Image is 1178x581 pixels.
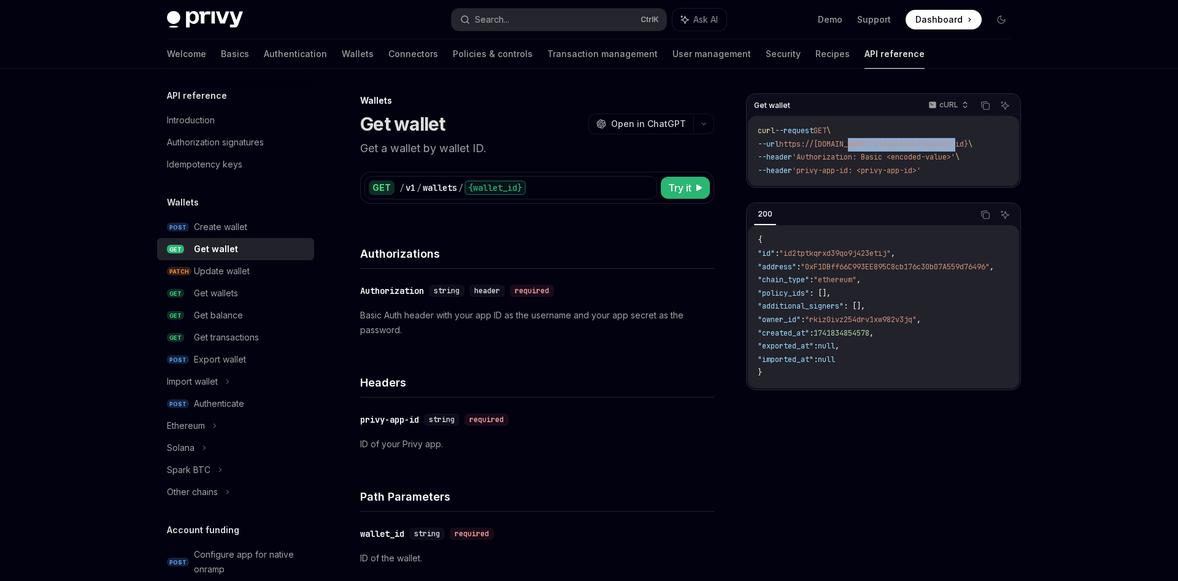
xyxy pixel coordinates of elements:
span: "imported_at" [758,355,814,364]
div: Create wallet [194,220,247,234]
a: GETGet transactions [157,326,314,348]
span: : [814,355,818,364]
span: : [775,248,779,258]
h5: Account funding [167,523,239,537]
div: required [464,414,509,426]
span: , [869,328,874,338]
img: dark logo [167,11,243,28]
p: Get a wallet by wallet ID. [360,140,714,157]
span: --url [758,139,779,149]
span: 'Authorization: Basic <encoded-value>' [792,152,955,162]
div: privy-app-id [360,414,419,426]
span: --header [758,152,792,162]
span: 'privy-app-id: <privy-app-id>' [792,166,921,175]
a: Idempotency keys [157,153,314,175]
a: Welcome [167,39,206,69]
span: POST [167,399,189,409]
a: User management [672,39,751,69]
div: v1 [406,182,415,194]
span: --request [775,126,814,136]
p: cURL [939,100,958,110]
span: { [758,235,762,245]
a: Policies & controls [453,39,533,69]
div: Solana [167,441,194,455]
span: string [414,529,440,539]
h1: Get wallet [360,113,445,135]
button: Open in ChatGPT [588,114,693,134]
div: required [450,528,494,540]
a: Basics [221,39,249,69]
span: 1741834854578 [814,328,869,338]
button: Ask AI [997,98,1013,114]
h5: API reference [167,88,227,103]
span: "exported_at" [758,341,814,351]
div: Get wallets [194,286,238,301]
button: Ask AI [672,9,726,31]
span: : [], [844,301,865,311]
p: ID of your Privy app. [360,437,714,452]
span: GET [167,245,184,254]
span: POST [167,558,189,567]
span: "policy_ids" [758,288,809,298]
span: null [818,341,835,351]
span: "created_at" [758,328,809,338]
a: API reference [864,39,925,69]
span: null [818,355,835,364]
div: / [458,182,463,194]
div: Wallets [360,94,714,107]
div: Import wallet [167,374,218,389]
span: "rkiz0ivz254drv1xw982v3jq" [805,315,917,325]
a: GETGet wallets [157,282,314,304]
div: Other chains [167,485,218,499]
span: Get wallet [754,101,790,110]
button: Ask AI [997,207,1013,223]
button: Copy the contents from the code block [977,207,993,223]
span: GET [814,126,826,136]
a: Recipes [815,39,850,69]
a: Dashboard [906,10,982,29]
button: Try it [661,177,710,199]
div: Configure app for native onramp [194,547,307,577]
div: Get transactions [194,330,259,345]
button: Toggle dark mode [991,10,1011,29]
span: header [474,286,500,296]
a: Authentication [264,39,327,69]
span: "additional_signers" [758,301,844,311]
span: Open in ChatGPT [611,118,686,130]
div: / [399,182,404,194]
span: PATCH [167,267,191,276]
h4: Authorizations [360,245,714,262]
div: Update wallet [194,264,250,279]
div: Authorization signatures [167,135,264,150]
span: Dashboard [915,13,963,26]
a: Support [857,13,891,26]
span: , [917,315,921,325]
a: PATCHUpdate wallet [157,260,314,282]
span: "address" [758,262,796,272]
span: "ethereum" [814,275,857,285]
span: } [758,367,762,377]
span: : [809,275,814,285]
span: Ctrl K [641,15,659,25]
div: 200 [754,207,776,221]
span: GET [167,333,184,342]
a: Transaction management [547,39,658,69]
a: POSTExport wallet [157,348,314,371]
a: POSTAuthenticate [157,393,314,415]
span: : [809,328,814,338]
span: curl [758,126,775,136]
span: : [], [809,288,831,298]
a: GETGet balance [157,304,314,326]
span: POST [167,355,189,364]
span: GET [167,311,184,320]
div: Authorization [360,285,424,297]
div: Get wallet [194,242,238,256]
span: string [434,286,460,296]
div: Idempotency keys [167,157,242,172]
span: "id" [758,248,775,258]
div: Search... [475,12,509,27]
span: https://[DOMAIN_NAME]/v1/wallets/{wallet_id} [779,139,968,149]
button: Copy the contents from the code block [977,98,993,114]
button: Search...CtrlK [452,9,666,31]
p: ID of the wallet. [360,551,714,566]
